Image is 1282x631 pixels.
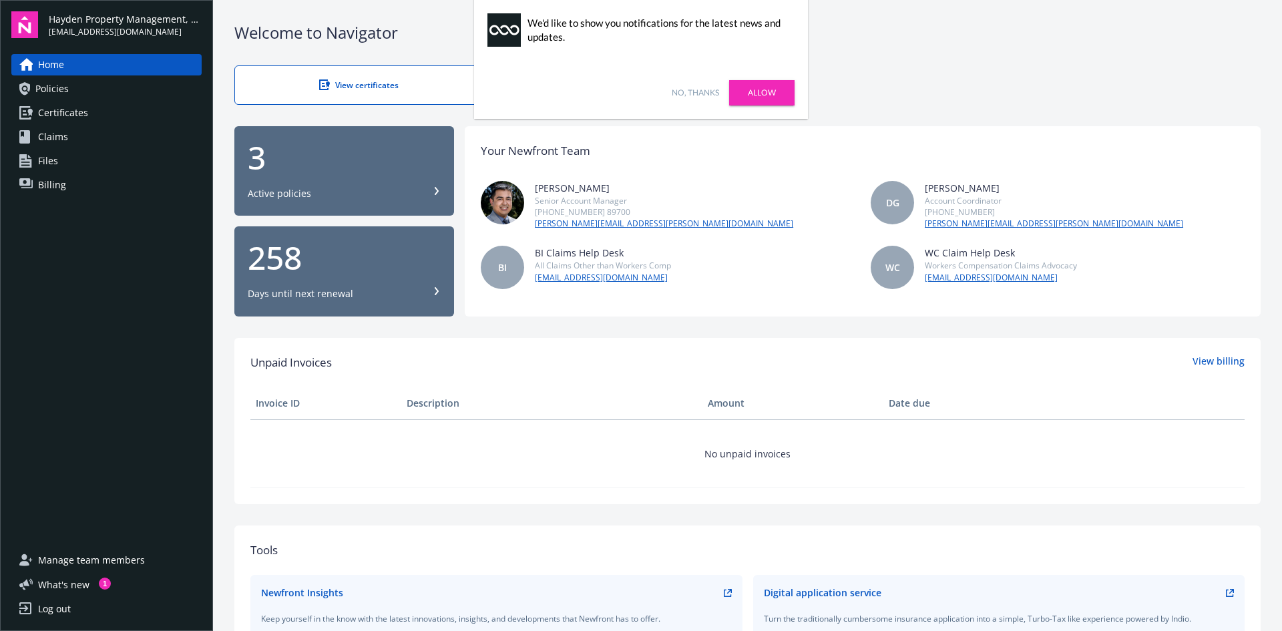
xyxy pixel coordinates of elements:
[729,80,795,106] a: Allow
[49,12,202,26] span: Hayden Property Management, LLC
[925,218,1183,230] a: [PERSON_NAME][EMAIL_ADDRESS][PERSON_NAME][DOMAIN_NAME]
[925,181,1183,195] div: [PERSON_NAME]
[535,206,793,218] div: [PHONE_NUMBER] 89700
[702,387,883,419] th: Amount
[38,126,68,148] span: Claims
[250,419,1245,487] td: No unpaid invoices
[248,142,441,174] div: 3
[38,598,71,620] div: Log out
[11,174,202,196] a: Billing
[49,26,202,38] span: [EMAIL_ADDRESS][DOMAIN_NAME]
[498,260,507,274] span: BI
[527,16,788,44] div: We'd like to show you notifications for the latest news and updates.
[886,196,899,210] span: DG
[261,586,343,600] div: Newfront Insights
[234,126,454,216] button: 3Active policies
[925,272,1077,284] a: [EMAIL_ADDRESS][DOMAIN_NAME]
[248,242,441,274] div: 258
[1193,354,1245,371] a: View billing
[925,260,1077,271] div: Workers Compensation Claims Advocacy
[250,354,332,371] span: Unpaid Invoices
[38,150,58,172] span: Files
[99,578,111,590] div: 1
[481,181,524,224] img: photo
[11,54,202,75] a: Home
[11,126,202,148] a: Claims
[38,54,64,75] span: Home
[885,260,900,274] span: WC
[535,246,671,260] div: BI Claims Help Desk
[49,11,202,38] button: Hayden Property Management, LLC[EMAIL_ADDRESS][DOMAIN_NAME]
[535,195,793,206] div: Senior Account Manager
[401,387,702,419] th: Description
[250,542,1245,559] div: Tools
[764,586,881,600] div: Digital application service
[535,260,671,271] div: All Claims Other than Workers Comp
[11,78,202,99] a: Policies
[883,387,1034,419] th: Date due
[764,613,1235,624] div: Turn the traditionally cumbersome insurance application into a simple, Turbo-Tax like experience ...
[11,550,202,571] a: Manage team members
[11,150,202,172] a: Files
[248,187,311,200] div: Active policies
[38,174,66,196] span: Billing
[11,102,202,124] a: Certificates
[38,578,89,592] span: What ' s new
[38,102,88,124] span: Certificates
[248,287,353,300] div: Days until next renewal
[672,87,719,99] a: No, thanks
[250,387,401,419] th: Invoice ID
[38,550,145,571] span: Manage team members
[11,11,38,38] img: navigator-logo.svg
[234,226,454,317] button: 258Days until next renewal
[535,272,671,284] a: [EMAIL_ADDRESS][DOMAIN_NAME]
[261,613,732,624] div: Keep yourself in the know with the latest innovations, insights, and developments that Newfront h...
[925,206,1183,218] div: [PHONE_NUMBER]
[535,181,793,195] div: [PERSON_NAME]
[262,79,455,91] div: View certificates
[11,578,111,592] button: What's new1
[925,246,1077,260] div: WC Claim Help Desk
[925,195,1183,206] div: Account Coordinator
[535,218,793,230] a: [PERSON_NAME][EMAIL_ADDRESS][PERSON_NAME][DOMAIN_NAME]
[481,142,590,160] div: Your Newfront Team
[234,65,483,105] a: View certificates
[234,21,1261,44] div: Welcome to Navigator
[35,78,69,99] span: Policies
